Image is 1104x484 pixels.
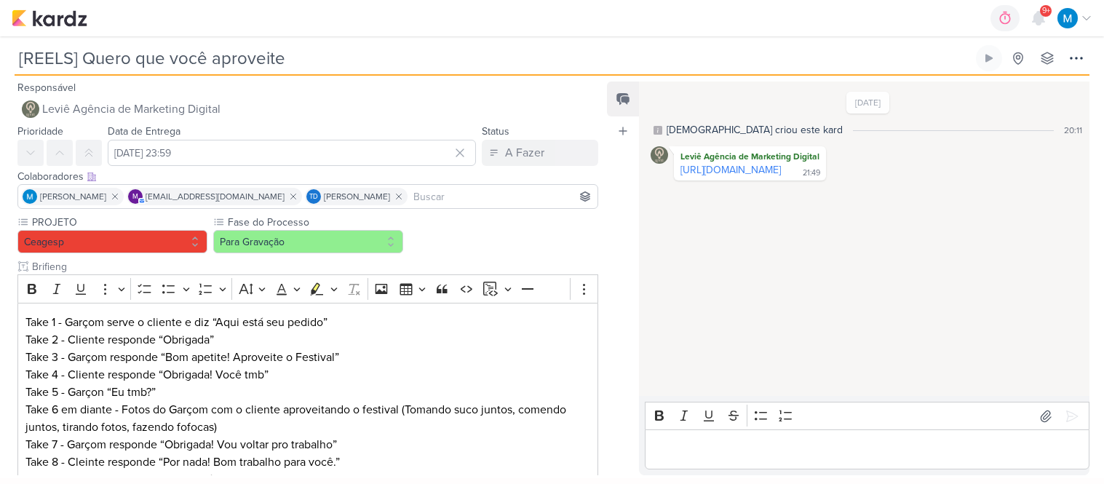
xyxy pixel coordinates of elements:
div: Editor toolbar [645,402,1089,430]
div: Colaboradores [17,169,598,184]
div: [DEMOGRAPHIC_DATA] criou este kard [667,122,843,138]
div: mlegnaioli@gmail.com [128,189,143,204]
img: MARIANA MIRANDA [23,189,37,204]
span: [EMAIL_ADDRESS][DOMAIN_NAME] [146,190,285,203]
img: MARIANA MIRANDA [1057,8,1078,28]
div: Leviê Agência de Marketing Digital [677,149,823,164]
p: Take 1 - Garçom serve o cliente e diz “Aqui está seu pedido” Take 2 - Cliente responde “Obrigada”... [25,314,591,366]
div: 20:11 [1064,124,1082,137]
input: Buscar [410,188,595,205]
button: Leviê Agência de Marketing Digital [17,96,598,122]
div: Thais de carvalho [306,189,321,204]
span: [PERSON_NAME] [40,190,106,203]
label: Status [482,125,509,138]
div: 21:49 [803,167,820,179]
label: Fase do Processo [226,215,403,230]
img: Leviê Agência de Marketing Digital [651,146,668,164]
div: Editor toolbar [17,274,598,303]
a: [URL][DOMAIN_NAME] [680,164,781,176]
label: Data de Entrega [108,125,180,138]
button: Ceagesp [17,230,207,253]
p: Td [309,194,318,201]
input: Kard Sem Título [15,45,973,71]
span: Leviê Agência de Marketing Digital [42,100,221,118]
img: kardz.app [12,9,87,27]
button: Para Gravação [213,230,403,253]
img: Leviê Agência de Marketing Digital [22,100,39,118]
label: Prioridade [17,125,63,138]
input: Texto sem título [29,259,598,274]
div: Editor editing area: main [645,429,1089,469]
p: m [132,194,138,201]
label: Responsável [17,82,76,94]
div: Ligar relógio [983,52,995,64]
label: PROJETO [31,215,207,230]
span: [PERSON_NAME] [324,190,390,203]
button: A Fazer [482,140,598,166]
span: 9+ [1042,5,1050,17]
input: Select a date [108,140,476,166]
div: A Fazer [505,144,544,162]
